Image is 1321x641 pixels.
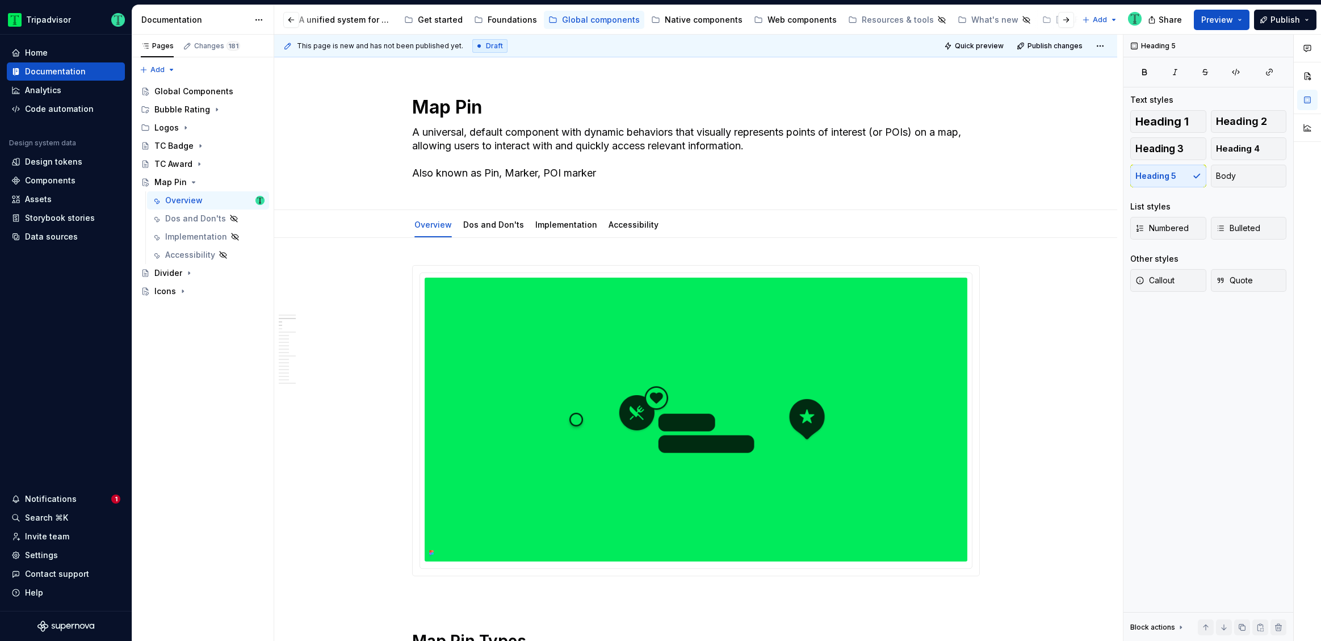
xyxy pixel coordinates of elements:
div: Global components [562,14,640,26]
div: A unified system for every journey. [299,14,393,26]
button: Notifications1 [7,490,125,508]
a: TC Award [136,155,269,173]
div: Overview [165,195,203,206]
div: Documentation [141,14,249,26]
a: Implementation [535,220,597,229]
div: Changes [194,41,240,51]
button: Search ⌘K [7,509,125,527]
span: Publish changes [1028,41,1083,51]
a: Resources & tools [844,11,951,29]
img: Thomas Dittmer [1128,12,1142,26]
span: This page is new and has not been published yet. [297,41,463,51]
span: Body [1216,170,1236,182]
a: Implementation [147,228,269,246]
div: Page tree [136,82,269,300]
div: Dos and Don'ts [165,213,226,224]
span: Draft [486,41,503,51]
div: Home [25,47,48,58]
span: Add [150,65,165,74]
div: Tripadvisor [26,14,71,26]
button: TripadvisorThomas Dittmer [2,7,129,32]
button: Quote [1211,269,1287,292]
div: Design system data [9,139,76,148]
a: Dos and Don'ts [463,220,524,229]
button: Quick preview [941,38,1009,54]
a: Data sources [7,228,125,246]
a: Dos and Don'ts [147,210,269,228]
button: Help [7,584,125,602]
div: Block actions [1130,619,1185,635]
a: Code automation [7,100,125,118]
div: Web components [768,14,837,26]
a: Icons [136,282,269,300]
a: Design tokens [7,153,125,171]
a: Accessibility [609,220,659,229]
a: Accessibility [147,246,269,264]
span: 181 [227,41,240,51]
a: Global components [544,11,644,29]
a: Components [7,171,125,190]
div: Icons [154,286,176,297]
button: Bulleted [1211,217,1287,240]
div: Overview [410,212,456,236]
div: Contact support [25,568,89,580]
div: What's new [971,14,1018,26]
span: Share [1159,14,1182,26]
div: Accessibility [165,249,215,261]
div: Documentation [25,66,86,77]
a: OverviewThomas Dittmer [147,191,269,210]
div: Design tokens [25,156,82,167]
div: Bubble Rating [154,104,210,115]
button: Publish [1254,10,1316,30]
div: Help [25,587,43,598]
div: Analytics [25,85,61,96]
button: Share [1142,10,1189,30]
div: Accessibility [604,212,663,236]
span: Quick preview [955,41,1004,51]
a: Invite team [7,527,125,546]
button: Heading 4 [1211,137,1287,160]
div: Pages [141,41,174,51]
a: Documentation [7,62,125,81]
div: Assets [25,194,52,205]
span: Quote [1216,275,1253,286]
div: Divider [154,267,182,279]
div: Text styles [1130,94,1173,106]
a: Divider [136,264,269,282]
div: Settings [25,550,58,561]
textarea: Map Pin [410,94,978,121]
div: Bubble Rating [136,100,269,119]
div: Resources & tools [862,14,934,26]
div: Notifications [25,493,77,505]
button: Add [1079,12,1121,28]
a: Foundations [469,11,542,29]
img: Thomas Dittmer [111,13,125,27]
div: Get started [418,14,463,26]
a: Analytics [7,81,125,99]
div: Data sources [25,231,78,242]
span: Numbered [1135,223,1189,234]
div: Invite team [25,531,69,542]
div: Dos and Don'ts [459,212,529,236]
svg: Supernova Logo [37,621,94,632]
div: List styles [1130,201,1171,212]
div: TC Award [154,158,192,170]
a: Web components [749,11,841,29]
textarea: A universal, default component with dynamic behaviors that visually represents points of interest... [410,123,978,182]
div: Logos [136,119,269,137]
button: Contact support [7,565,125,583]
div: TC Badge [154,140,194,152]
a: Native components [647,11,747,29]
button: Callout [1130,269,1206,292]
span: Heading 2 [1216,116,1267,127]
span: 1 [111,495,120,504]
div: Components [25,175,76,186]
div: Global Components [154,86,233,97]
div: Page tree [281,9,1076,31]
span: Heading 3 [1135,143,1184,154]
div: Map Pin [154,177,187,188]
div: Search ⌘K [25,512,68,523]
a: Map Pin [136,173,269,191]
div: Native components [665,14,743,26]
span: Add [1093,15,1107,24]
